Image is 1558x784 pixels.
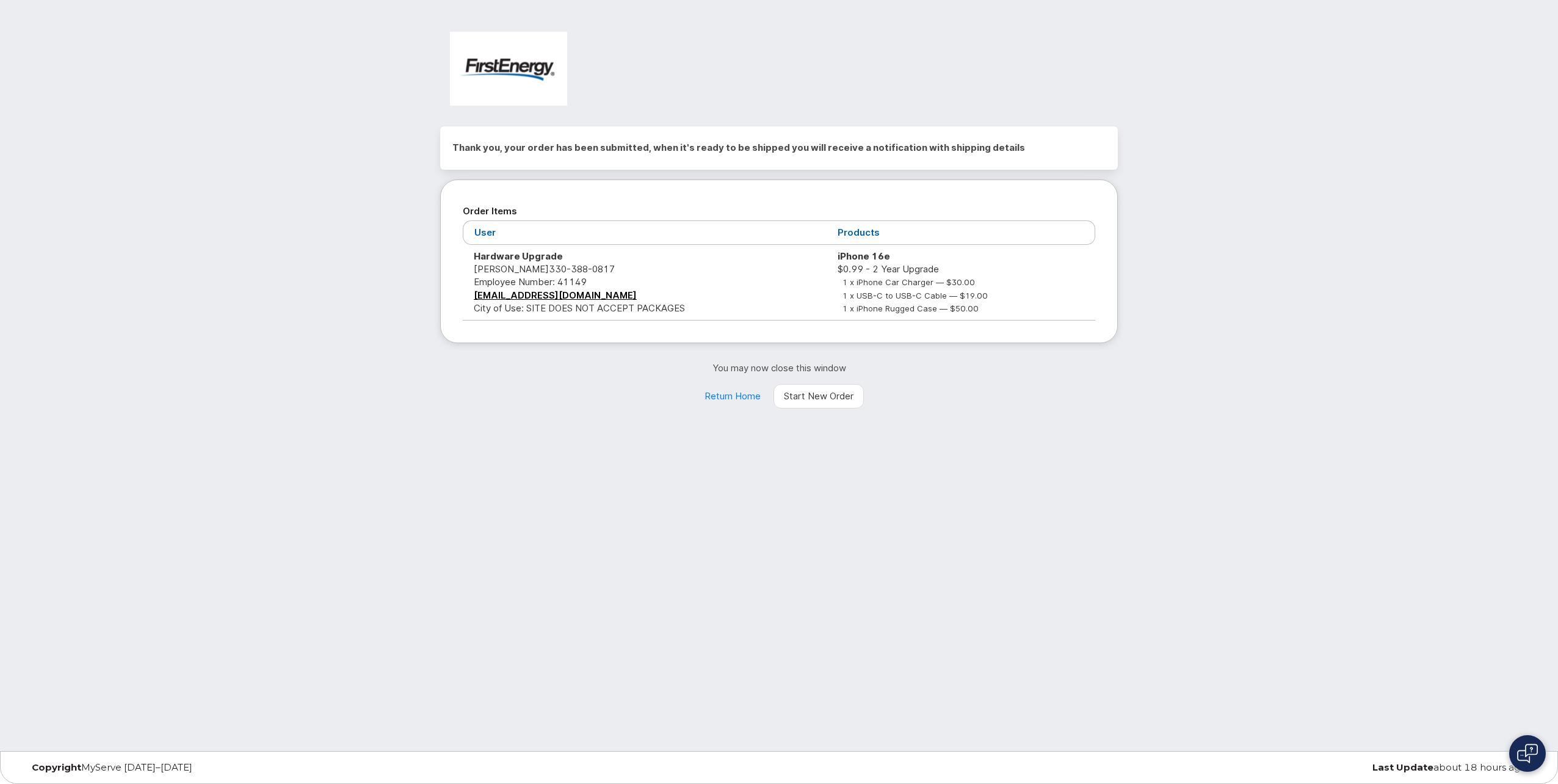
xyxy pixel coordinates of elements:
h2: Thank you, your order has been submitted, when it's ready to be shipped you will receive a notifi... [452,139,1106,157]
th: User [463,220,827,244]
strong: Copyright [32,761,81,773]
a: Return Home [694,384,771,408]
strong: Last Update [1372,761,1433,773]
th: Products [827,220,1095,244]
div: about 18 hours ago [1031,763,1535,772]
strong: iPhone 16e [838,250,890,262]
td: [PERSON_NAME] City of Use: SITE DOES NOT ACCEPT PACKAGES [463,245,827,321]
div: MyServe [DATE]–[DATE] [23,763,527,772]
small: 1 x iPhone Rugged Case — $50.00 [842,303,979,313]
small: 1 x iPhone Car Charger — $30.00 [842,277,975,287]
p: You may now close this window [440,361,1118,374]
img: Open chat [1517,744,1538,763]
small: 1 x USB-C to USB-C Cable — $19.00 [842,291,988,300]
span: 0817 [588,263,615,275]
span: Employee Number: 41149 [474,276,587,288]
span: 330 [549,263,615,275]
h2: Order Items [463,202,1095,220]
strong: Hardware Upgrade [474,250,563,262]
td: $0.99 - 2 Year Upgrade [827,245,1095,321]
img: FirstEnergy Corp [450,32,567,106]
a: [EMAIL_ADDRESS][DOMAIN_NAME] [474,289,637,301]
span: 388 [567,263,588,275]
a: Start New Order [774,384,864,408]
